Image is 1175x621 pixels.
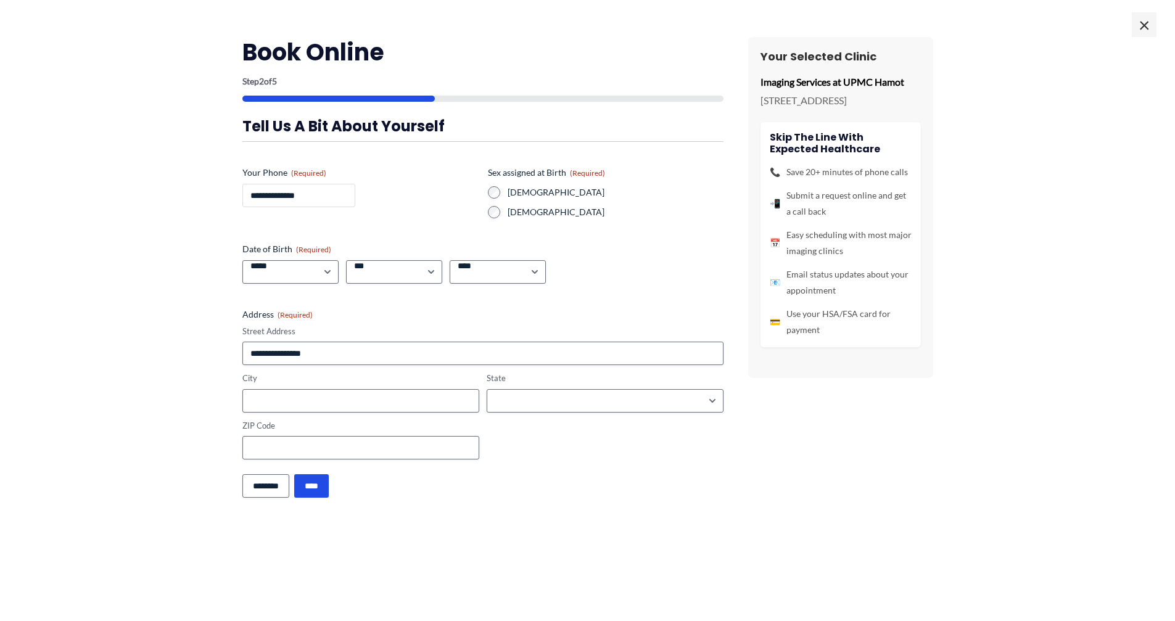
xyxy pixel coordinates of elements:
span: 💳 [770,314,780,330]
span: 📅 [770,235,780,251]
span: 5 [272,76,277,86]
label: [DEMOGRAPHIC_DATA] [508,186,724,199]
li: Easy scheduling with most major imaging clinics [770,227,912,259]
legend: Address [242,308,313,321]
span: 📲 [770,195,780,212]
li: Use your HSA/FSA card for payment [770,306,912,338]
p: [STREET_ADDRESS] [761,91,921,110]
li: Email status updates about your appointment [770,266,912,298]
h3: Your Selected Clinic [761,49,921,64]
span: × [1132,12,1156,37]
span: 📧 [770,274,780,290]
span: (Required) [278,310,313,319]
label: State [487,372,724,384]
span: 2 [259,76,264,86]
span: (Required) [570,168,605,178]
span: (Required) [296,245,331,254]
legend: Sex assigned at Birth [488,167,605,179]
label: ZIP Code [242,420,479,432]
legend: Date of Birth [242,243,331,255]
h2: Book Online [242,37,724,67]
li: Submit a request online and get a call back [770,187,912,220]
label: City [242,372,479,384]
p: Step of [242,77,724,86]
h3: Tell us a bit about yourself [242,117,724,136]
label: [DEMOGRAPHIC_DATA] [508,206,724,218]
h4: Skip the line with Expected Healthcare [770,131,912,155]
label: Street Address [242,326,724,337]
span: 📞 [770,164,780,180]
p: Imaging Services at UPMC Hamot [761,73,921,91]
span: (Required) [291,168,326,178]
label: Your Phone [242,167,478,179]
li: Save 20+ minutes of phone calls [770,164,912,180]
